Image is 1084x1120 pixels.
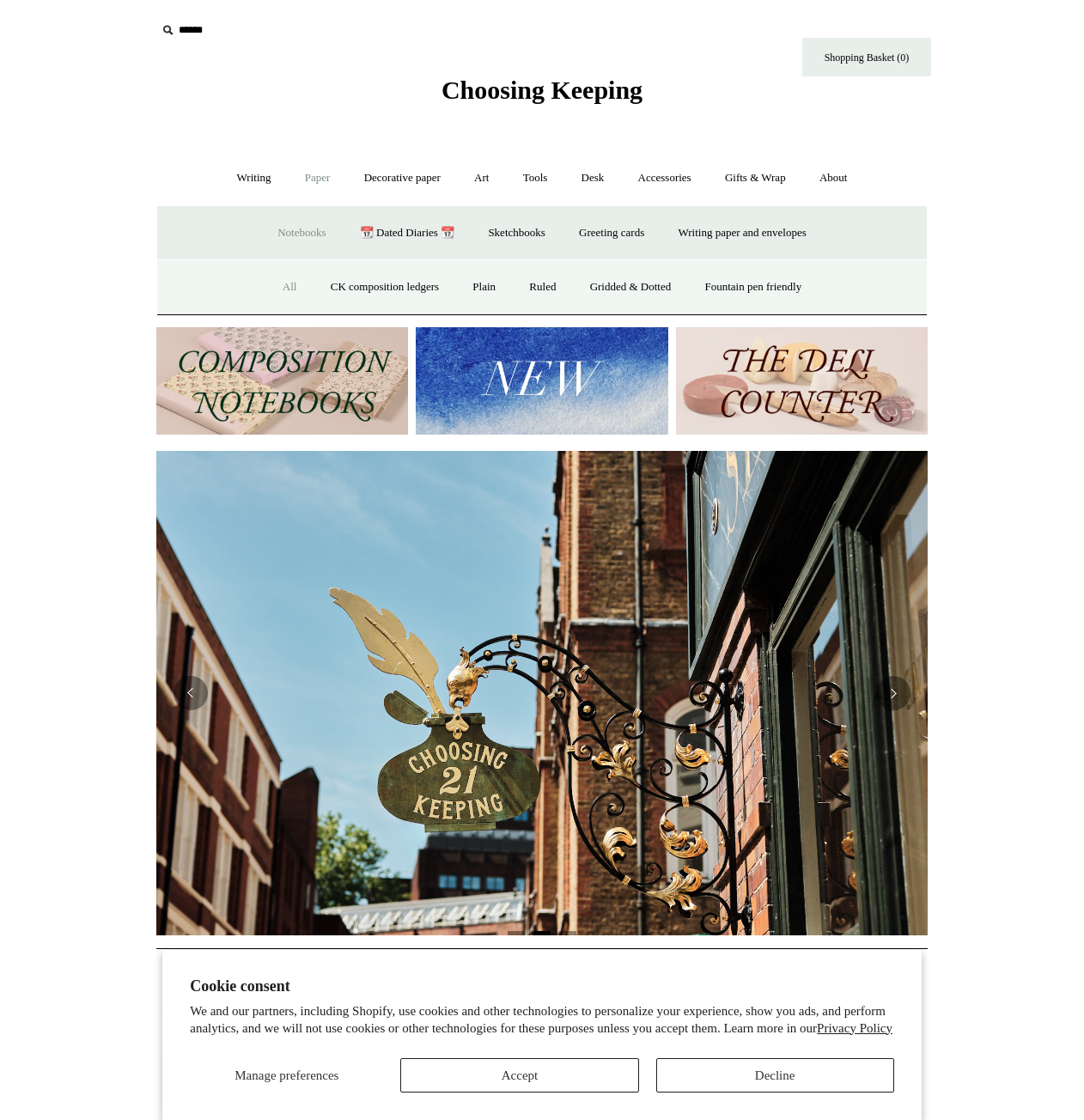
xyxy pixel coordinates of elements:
a: Paper [289,155,346,201]
a: Art [459,155,504,201]
a: Plain [457,265,511,310]
a: All [267,265,313,310]
button: Page 2 [533,931,551,935]
a: Ruled [514,265,571,310]
p: We and our partners, including Shopify, use cookies and other technologies to personalize your ex... [190,1003,893,1037]
button: Page 1 [508,931,525,935]
a: Writing [222,155,287,201]
img: Copyright Choosing Keeping 20190711 LS Homepage 7.jpg__PID:4c49fdcc-9d5f-40e8-9753-f5038b35abb7 [156,451,928,935]
button: Manage preferences [190,1058,383,1093]
img: The Deli Counter [676,327,928,435]
a: Gridded & Dotted [575,265,687,310]
img: pf-4db91bb9--1305-Newsletter-Button_1200x.jpg [156,1007,405,1113]
a: 📆 Dated Diaries 📆 [344,210,470,256]
img: 202302 Composition ledgers.jpg__PID:69722ee6-fa44-49dd-a067-31375e5d54ec [156,327,408,435]
button: Previous [174,676,208,710]
span: Choosing Keeping [442,76,642,104]
button: Accept [400,1058,638,1093]
a: Greeting cards [563,210,660,256]
a: Gifts & Wrap [709,155,801,201]
a: Privacy Policy [817,1021,892,1035]
button: Next [876,676,910,710]
a: Fountain pen friendly [690,265,818,310]
a: About [804,155,863,201]
a: Sketchbooks [472,210,560,256]
a: Desk [566,155,620,201]
a: Shopping Basket (0) [802,38,931,76]
button: Decline [656,1058,894,1093]
a: Choosing Keeping [442,89,642,101]
a: Decorative paper [349,155,456,201]
a: Accessories [623,155,707,201]
button: Page 3 [559,931,576,935]
span: Manage preferences [234,1068,338,1082]
img: New.jpg__PID:f73bdf93-380a-4a35-bcfe-7823039498e1 [416,327,667,435]
a: Writing paper and envelopes [663,210,822,256]
a: Notebooks [262,210,341,256]
a: CK composition ledgers [315,265,454,310]
a: Tools [508,155,563,201]
h2: Cookie consent [190,977,893,995]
